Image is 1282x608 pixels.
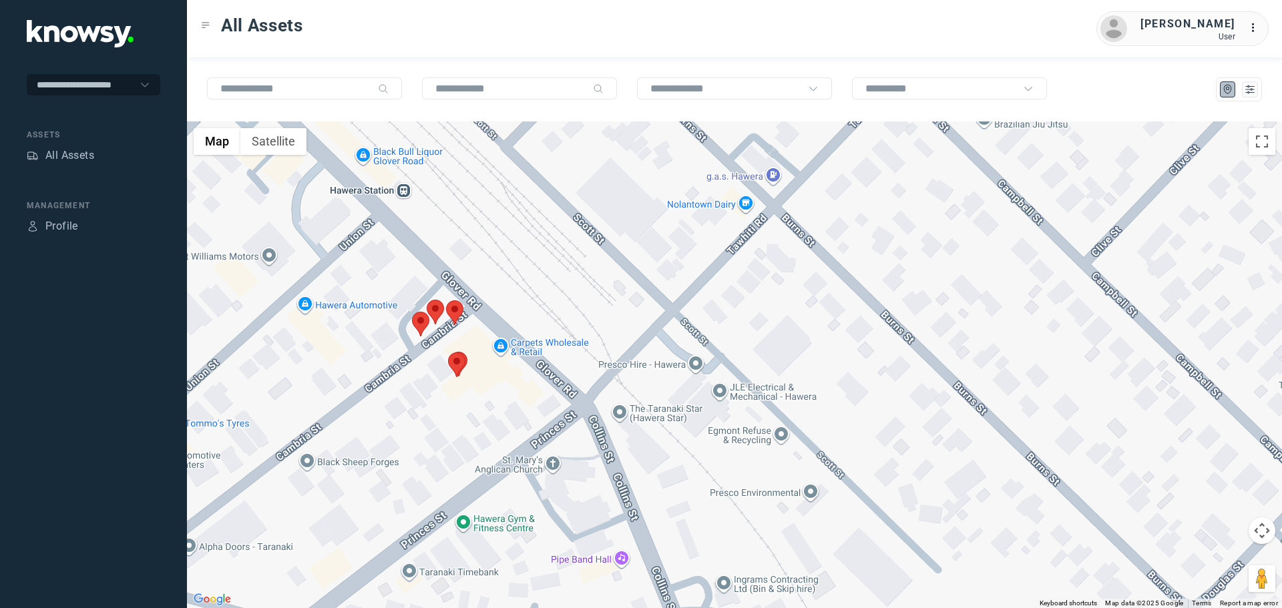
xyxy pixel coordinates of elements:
[27,220,39,232] div: Profile
[27,218,78,234] a: ProfileProfile
[1249,128,1275,155] button: Toggle fullscreen view
[1222,83,1234,95] div: Map
[27,147,94,164] a: AssetsAll Assets
[1249,517,1275,544] button: Map camera controls
[190,591,234,608] img: Google
[1192,599,1212,607] a: Terms (opens in new tab)
[1220,599,1278,607] a: Report a map error
[378,83,389,94] div: Search
[1249,20,1265,36] div: :
[1100,15,1127,42] img: avatar.png
[201,21,210,30] div: Toggle Menu
[27,129,160,141] div: Assets
[27,200,160,212] div: Management
[194,128,240,155] button: Show street map
[1140,32,1235,41] div: User
[45,218,78,234] div: Profile
[1249,20,1265,38] div: :
[190,591,234,608] a: Open this area in Google Maps (opens a new window)
[27,149,39,162] div: Assets
[240,128,306,155] button: Show satellite imagery
[1105,599,1183,607] span: Map data ©2025 Google
[593,83,604,94] div: Search
[1249,565,1275,592] button: Drag Pegman onto the map to open Street View
[27,20,134,47] img: Application Logo
[1040,599,1097,608] button: Keyboard shortcuts
[1244,83,1256,95] div: List
[1140,16,1235,32] div: [PERSON_NAME]
[45,147,94,164] div: All Assets
[1249,23,1263,33] tspan: ...
[221,13,303,37] span: All Assets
